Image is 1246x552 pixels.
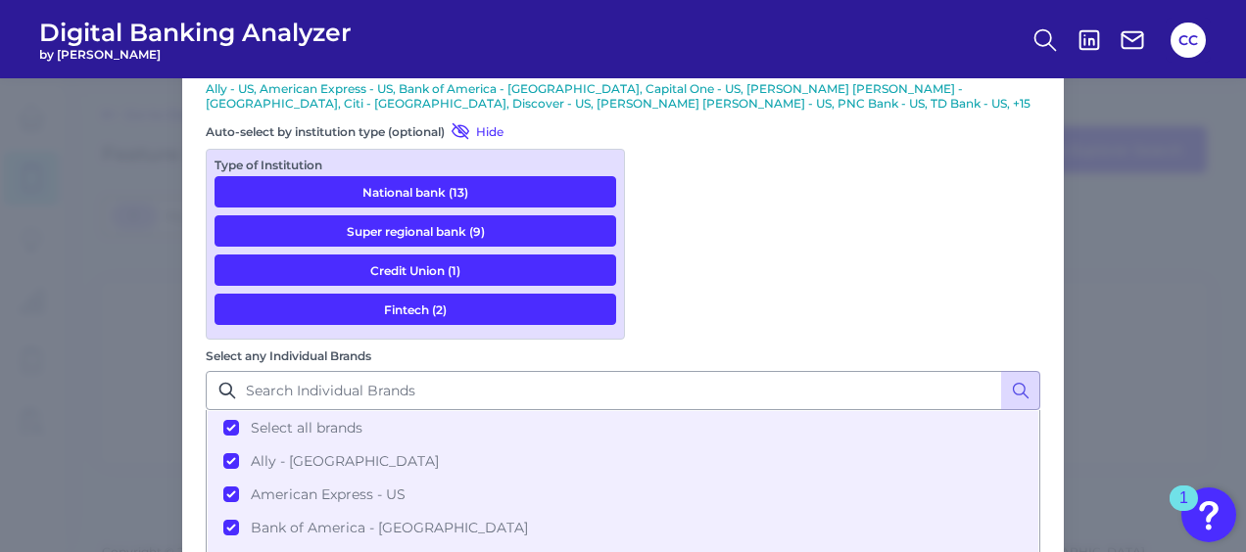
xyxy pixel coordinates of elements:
[445,121,503,141] button: Hide
[1181,487,1236,542] button: Open Resource Center, 1 new notification
[206,371,1040,410] input: Search Individual Brands
[1179,498,1188,524] div: 1
[251,485,406,503] span: American Express - US
[39,47,352,62] span: by [PERSON_NAME]
[1171,23,1206,58] button: CC
[215,294,616,325] button: Fintech (2)
[206,121,625,141] div: Auto-select by institution type (optional)
[251,419,362,437] span: Select all brands
[251,519,528,536] span: Bank of America - [GEOGRAPHIC_DATA]
[215,215,616,247] button: Super regional bank (9)
[206,81,1040,111] p: Ally - US, American Express - US, Bank of America - [GEOGRAPHIC_DATA], Capital One - US, [PERSON_...
[206,348,371,363] label: Select any Individual Brands
[208,411,1038,444] button: Select all brands
[215,176,616,207] button: National bank (13)
[215,254,616,286] button: Credit Union (1)
[39,18,352,47] span: Digital Banking Analyzer
[251,452,439,470] span: Ally - [GEOGRAPHIC_DATA]
[208,511,1038,544] button: Bank of America - [GEOGRAPHIC_DATA]
[208,478,1038,511] button: American Express - US
[215,158,616,172] div: Type of Institution
[208,444,1038,478] button: Ally - [GEOGRAPHIC_DATA]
